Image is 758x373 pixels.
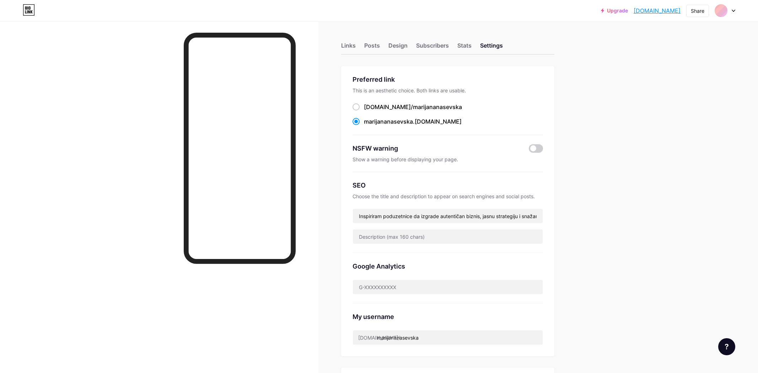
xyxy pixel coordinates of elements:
a: [DOMAIN_NAME] [634,6,681,15]
div: Show a warning before displaying your page. [353,156,543,163]
div: Google Analytics [353,261,543,271]
div: [DOMAIN_NAME]/ [364,103,462,111]
div: Preferred link [353,75,543,84]
input: username [353,330,543,345]
input: G-XXXXXXXXXX [353,280,543,294]
div: Subscribers [416,41,449,54]
div: .[DOMAIN_NAME] [364,117,462,126]
div: NSFW warning [353,144,518,153]
div: This is an aesthetic choice. Both links are usable. [353,87,543,94]
div: My username [353,312,543,321]
div: [DOMAIN_NAME]/ [358,334,400,341]
input: Title [353,209,543,223]
span: marijananasevska [364,118,413,125]
div: Links [341,41,356,54]
div: Choose the title and description to appear on search engines and social posts. [353,193,543,200]
div: Settings [480,41,503,54]
div: SEO [353,180,543,190]
input: Description (max 160 chars) [353,229,543,244]
a: Upgrade [601,8,628,13]
div: Posts [364,41,380,54]
div: Share [691,7,704,15]
div: Design [388,41,408,54]
div: Stats [457,41,472,54]
span: marijananasevska [413,103,462,110]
